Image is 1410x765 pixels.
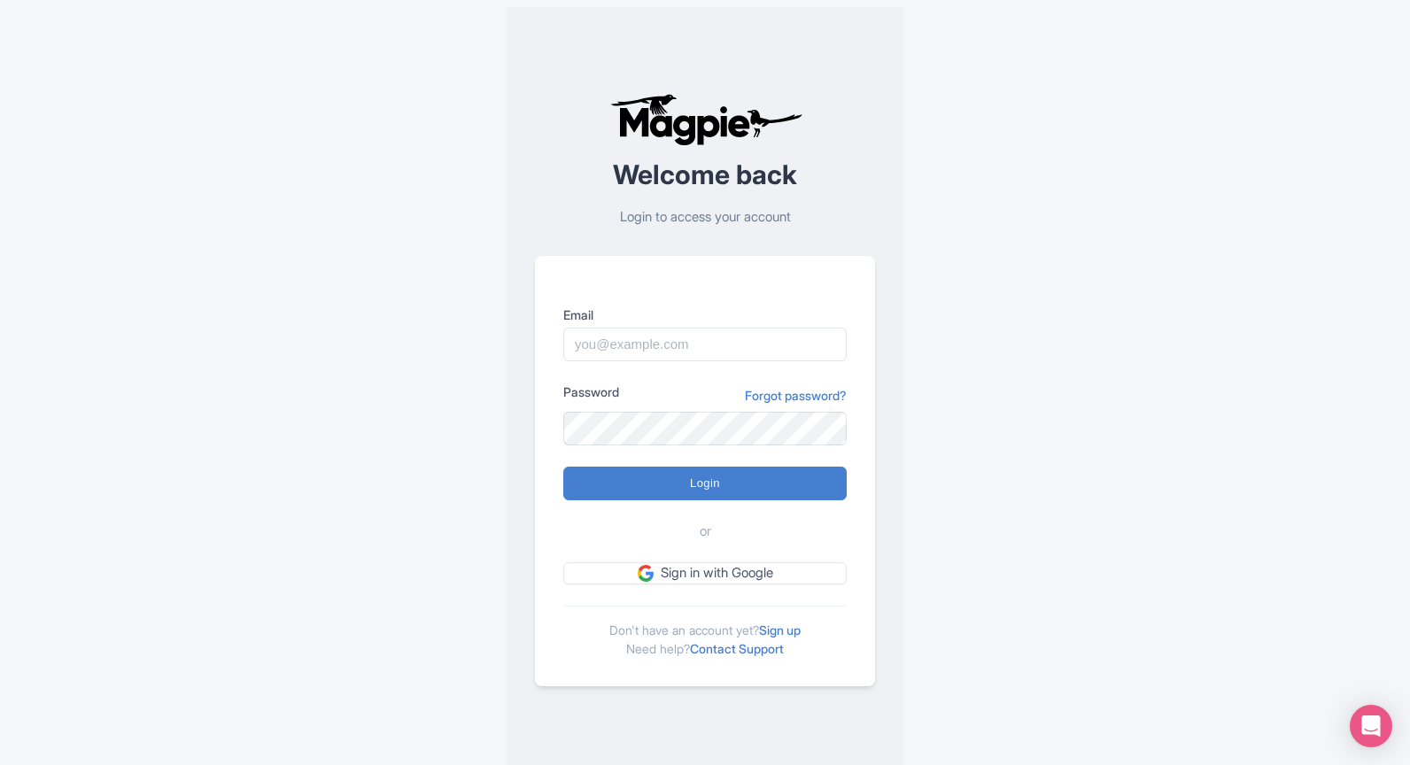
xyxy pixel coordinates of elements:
[563,328,847,361] input: you@example.com
[535,207,875,228] p: Login to access your account
[563,562,847,584] a: Sign in with Google
[563,305,847,324] label: Email
[690,641,784,656] a: Contact Support
[563,382,619,401] label: Password
[535,160,875,189] h2: Welcome back
[638,565,654,581] img: google.svg
[745,386,847,405] a: Forgot password?
[759,622,801,637] a: Sign up
[563,606,847,658] div: Don't have an account yet? Need help?
[1350,705,1392,747] div: Open Intercom Messenger
[563,467,847,500] input: Login
[606,93,805,146] img: logo-ab69f6fb50320c5b225c76a69d11143b.png
[700,522,711,542] span: or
